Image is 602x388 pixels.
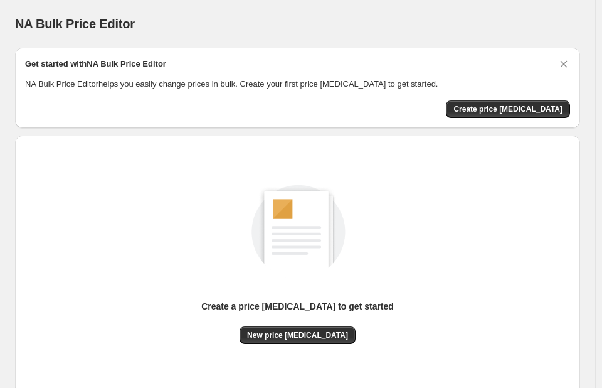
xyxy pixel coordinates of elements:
[453,104,562,114] span: Create price [MEDICAL_DATA]
[15,17,135,31] span: NA Bulk Price Editor
[25,78,570,90] p: NA Bulk Price Editor helps you easily change prices in bulk. Create your first price [MEDICAL_DAT...
[446,100,570,118] button: Create price change job
[25,58,166,70] h2: Get started with NA Bulk Price Editor
[240,326,356,344] button: New price [MEDICAL_DATA]
[557,58,570,70] button: Dismiss card
[201,300,394,313] p: Create a price [MEDICAL_DATA] to get started
[247,330,348,340] span: New price [MEDICAL_DATA]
